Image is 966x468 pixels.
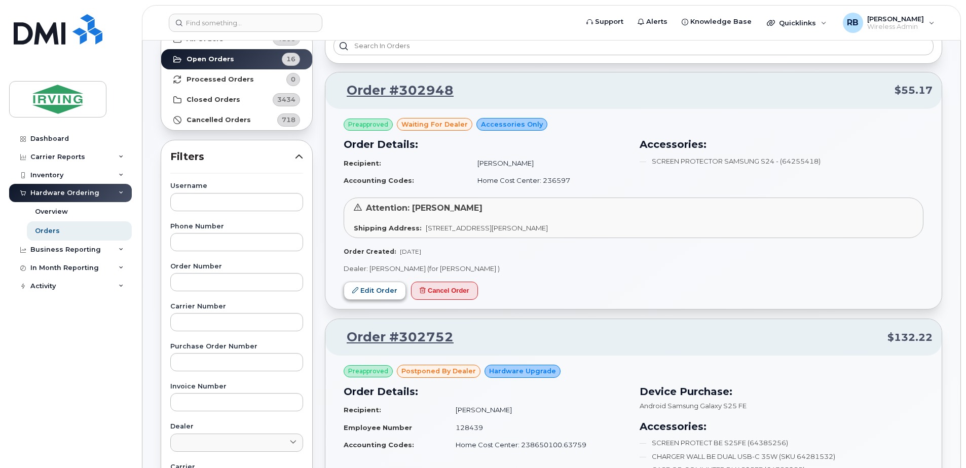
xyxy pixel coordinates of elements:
input: Search in orders [333,37,934,55]
label: Invoice Number [170,383,303,390]
h3: Device Purchase: [640,384,923,399]
li: SCREEN PROTECT BE S25FE (64385256) [640,438,923,448]
h3: Order Details: [344,384,627,399]
a: Closed Orders3434 [161,90,312,110]
a: Open Orders16 [161,49,312,69]
a: Support [579,12,630,32]
a: Order #302752 [335,328,454,346]
span: RB [847,17,859,29]
a: Knowledge Base [675,12,759,32]
span: [STREET_ADDRESS][PERSON_NAME] [426,224,548,232]
td: [PERSON_NAME] [468,154,627,172]
span: 0 [291,74,295,84]
strong: Shipping Address: [354,224,422,232]
span: Knowledge Base [690,17,752,27]
span: Quicklinks [779,19,816,27]
span: postponed by Dealer [401,366,476,376]
strong: Recipient: [344,159,381,167]
span: Filters [170,149,295,164]
span: waiting for dealer [401,120,468,129]
h3: Order Details: [344,137,627,152]
h3: Accessories: [640,137,923,152]
label: Order Number [170,263,303,270]
strong: Recipient: [344,406,381,414]
span: Preapproved [348,120,388,129]
strong: Open Orders [187,55,234,63]
span: 3434 [277,95,295,104]
td: 128439 [447,419,627,437]
strong: Closed Orders [187,96,240,104]
label: Phone Number [170,223,303,230]
td: [PERSON_NAME] [447,401,627,419]
span: Support [595,17,623,27]
strong: Accounting Codes: [344,441,414,449]
span: 16 [286,54,295,64]
a: Edit Order [344,282,406,300]
span: [PERSON_NAME] [867,15,924,23]
h3: Accessories: [640,419,923,434]
p: Dealer: [PERSON_NAME] (for [PERSON_NAME] ) [344,264,923,274]
span: [DATE] [400,248,421,255]
label: Dealer [170,423,303,430]
a: Processed Orders0 [161,69,312,90]
span: Wireless Admin [867,23,924,31]
td: Home Cost Center: 236597 [468,172,627,189]
strong: Accounting Codes: [344,176,414,184]
label: Carrier Number [170,303,303,310]
div: Quicklinks [760,13,834,33]
strong: Employee Number [344,423,412,432]
span: $55.17 [895,83,933,98]
span: 718 [282,115,295,125]
span: Accessories Only [481,120,543,129]
td: Home Cost Center: 238650100.63759 [447,436,627,454]
span: Android Samsung Galaxy S25 FE [640,402,747,410]
div: Roberts, Brad [836,13,942,33]
span: Attention: [PERSON_NAME] [366,203,482,213]
a: Cancelled Orders718 [161,110,312,130]
label: Username [170,183,303,189]
span: Preapproved [348,367,388,376]
a: Order #302948 [335,82,454,100]
span: Alerts [646,17,667,27]
label: Purchase Order Number [170,343,303,350]
li: SCREEN PROTECTOR SAMSUNG S24 - (64255418) [640,157,923,166]
span: $132.22 [887,330,933,345]
span: Hardware Upgrade [489,366,556,376]
strong: Order Created: [344,248,396,255]
a: Alerts [630,12,675,32]
strong: Processed Orders [187,75,254,84]
li: CHARGER WALL BE DUAL USB-C 35W (SKU 64281532) [640,452,923,461]
strong: Cancelled Orders [187,116,251,124]
button: Cancel Order [411,282,478,300]
input: Find something... [169,14,322,32]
